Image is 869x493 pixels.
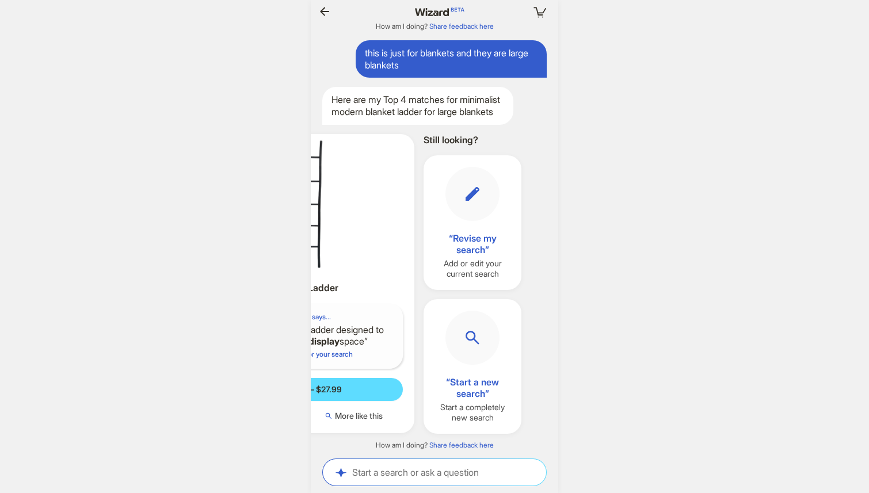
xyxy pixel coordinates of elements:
a: Share feedback here [429,441,494,449]
div: Still looking? [424,134,546,146]
button: More like this [304,410,403,422]
div: this is just for blankets and they are large blankets [356,40,547,78]
div: How am I doing? [311,441,558,450]
div: How am I doing? [311,22,558,31]
div: Add or edit your current search [435,258,510,279]
a: Share feedback here [429,22,494,30]
q: Start a new search [446,376,499,400]
div: Start a completely new search [435,402,510,423]
div: Here are my Top 4 matches for minimalist modern blanket ladder for large blankets [322,87,513,125]
span: More like this [335,411,383,421]
q: Revise my search [449,232,497,256]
